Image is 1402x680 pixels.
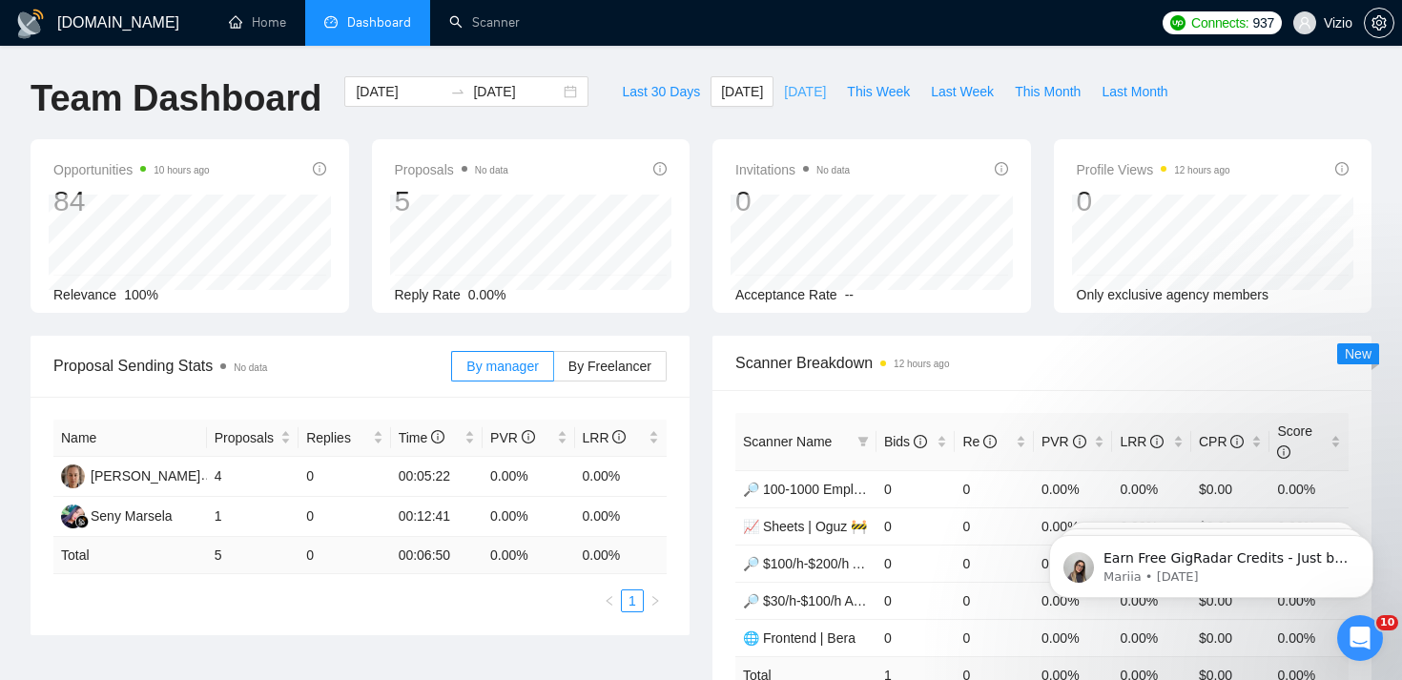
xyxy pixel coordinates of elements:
span: info-circle [431,430,444,443]
div: 0 [1077,183,1230,219]
li: Next Page [644,589,667,612]
th: Proposals [207,420,299,457]
td: 0 [955,619,1034,656]
span: Last Week [931,81,994,102]
span: filter [857,436,869,447]
span: No data [475,165,508,175]
td: 0 [299,457,390,497]
span: Replies [306,427,368,448]
span: Time [399,430,444,445]
button: right [644,589,667,612]
span: [DATE] [721,81,763,102]
img: SM [61,505,85,528]
span: By Freelancer [568,359,651,374]
td: 0.00% [1034,619,1113,656]
td: 0.00 % [575,537,668,574]
span: PVR [490,430,535,445]
span: info-circle [1150,435,1164,448]
button: left [598,589,621,612]
td: 0.00% [483,457,574,497]
td: 0.00% [483,497,574,537]
button: Last Week [920,76,1004,107]
div: 84 [53,183,210,219]
td: 0.00% [1112,619,1191,656]
button: [DATE] [773,76,836,107]
iframe: Intercom live chat [1337,615,1383,661]
span: No data [816,165,850,175]
span: Reply Rate [395,287,461,302]
a: 🔎 100-1000 Employees 🕺🏻 [743,482,909,497]
span: Re [962,434,997,449]
a: SMSeny Marsela [61,507,173,523]
td: 0.00% [1112,470,1191,507]
td: 00:05:22 [391,457,483,497]
span: info-circle [522,430,535,443]
time: 12 hours ago [1174,165,1229,175]
td: 5 [207,537,299,574]
input: Start date [356,81,443,102]
td: 0.00% [575,497,668,537]
span: swap-right [450,84,465,99]
span: right [649,595,661,607]
span: info-circle [914,435,927,448]
span: Profile Views [1077,158,1230,181]
iframe: Intercom notifications message [1021,495,1402,628]
span: Bids [884,434,927,449]
span: 937 [1252,12,1273,33]
span: No data [234,362,267,373]
span: This Month [1015,81,1081,102]
th: Name [53,420,207,457]
span: Relevance [53,287,116,302]
span: Opportunities [53,158,210,181]
div: Seny Marsela [91,505,173,526]
a: homeHome [229,14,286,31]
td: 0.00% [1269,470,1349,507]
td: $0.00 [1191,619,1270,656]
span: info-circle [983,435,997,448]
td: Total [53,537,207,574]
span: Last 30 Days [622,81,700,102]
img: upwork-logo.png [1170,15,1186,31]
span: info-circle [995,162,1008,175]
span: By manager [466,359,538,374]
div: [PERSON_NAME] [91,465,200,486]
span: Scanner Breakdown [735,351,1349,375]
span: Acceptance Rate [735,287,837,302]
td: 0 [955,470,1034,507]
span: info-circle [1230,435,1244,448]
span: CPR [1199,434,1244,449]
span: LRR [583,430,627,445]
a: 📈 Sheets | Oguz 🚧 [743,519,867,534]
td: 00:06:50 [391,537,483,574]
time: 10 hours ago [154,165,209,175]
span: LRR [1120,434,1164,449]
a: setting [1364,15,1394,31]
a: 1 [622,590,643,611]
span: left [604,595,615,607]
span: to [450,84,465,99]
td: 0 [299,497,390,537]
span: info-circle [653,162,667,175]
div: 0 [735,183,850,219]
span: info-circle [1277,445,1290,459]
span: This Week [847,81,910,102]
td: 0 [876,470,956,507]
td: 0.00% [1269,619,1349,656]
span: -- [845,287,854,302]
td: 0 [955,582,1034,619]
td: 0.00% [1034,470,1113,507]
td: 00:12:41 [391,497,483,537]
span: setting [1365,15,1393,31]
span: filter [854,427,873,456]
td: 0 [876,582,956,619]
button: Last 30 Days [611,76,711,107]
span: PVR [1041,434,1086,449]
time: 12 hours ago [894,359,949,369]
span: Only exclusive agency members [1077,287,1269,302]
span: Scanner Name [743,434,832,449]
td: 0 [876,619,956,656]
button: This Week [836,76,920,107]
td: 0 [955,507,1034,545]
